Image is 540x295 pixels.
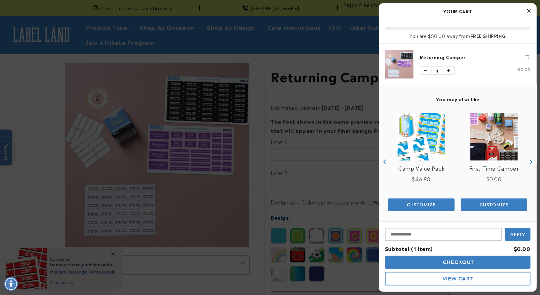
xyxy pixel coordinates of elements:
[104,2,123,21] button: Close gorgias live chat
[385,256,531,269] button: Checkout
[524,54,531,60] button: Remove Returning Camper
[399,164,444,173] a: View Camp Value Pack
[487,175,502,183] span: $0.00
[385,6,531,16] h2: Your Cart
[431,67,443,74] span: 1
[385,44,531,85] li: product
[514,244,531,253] div: $0.00
[526,157,535,167] button: Next
[461,198,527,211] button: Add the product, First Time Camper to Cart
[420,67,431,74] button: Decrease quantity of Returning Camper
[505,228,531,241] button: Apply
[385,245,433,252] span: Subtotal (1 item)
[385,50,413,78] img: Returning Camper
[469,164,519,173] a: View First Time Camper
[511,232,525,237] span: Apply
[388,198,455,211] button: Add the product, Camp Value Pack to Cart
[443,67,454,74] button: Increase quantity of Returning Camper
[4,277,18,291] div: Accessibility Menu
[385,272,531,286] button: View Cart
[385,33,531,39] div: You are $50.00 away from
[385,228,502,241] input: Input Discount
[470,113,518,160] img: View First Time Camper
[443,276,473,282] span: View Cart
[407,202,436,208] span: Customize
[398,113,445,160] img: Camp Value Pack - Label Land
[5,8,83,16] textarea: Type your message here
[420,54,531,60] a: Returning Camper
[385,107,458,217] div: product
[470,32,506,39] b: FREE SHIPPING
[518,66,531,72] span: $0.00
[480,202,509,208] span: Customize
[458,107,531,217] div: product
[442,259,474,265] span: Checkout
[412,175,431,183] span: $46.80
[380,157,390,167] button: Previous
[524,6,534,16] button: Close Cart
[385,96,531,102] h4: You may also like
